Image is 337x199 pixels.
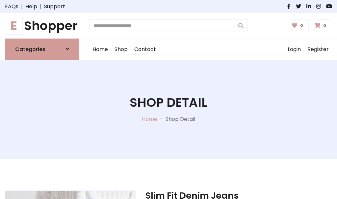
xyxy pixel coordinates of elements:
p: - [157,115,166,123]
h1: Shop Detail [130,95,207,110]
span: 0 [298,23,305,29]
a: Help [25,3,37,11]
a: Contact [131,39,159,60]
span: E [5,17,23,35]
p: Shop Detail [166,115,195,123]
h1: Shopper [5,18,79,33]
a: FAQs [5,3,18,11]
a: 0 [288,19,309,32]
a: Support [44,3,65,11]
a: 0 [310,19,332,32]
a: Categories [5,39,79,60]
a: EShopper [5,18,79,33]
span: | [18,3,25,11]
span: | [37,3,44,11]
a: Register [304,39,332,60]
span: 0 [322,23,328,29]
a: Home [142,115,157,123]
h6: Categories [15,46,45,52]
a: Home [89,39,111,60]
a: Shop [111,39,131,60]
a: Login [284,39,304,60]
